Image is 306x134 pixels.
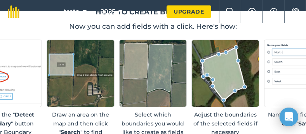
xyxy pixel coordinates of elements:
img: fieldmargin Logo [8,5,19,18]
img: Screenshot of selected fields [119,40,187,107]
img: A question mark icon [247,8,257,16]
img: Screenshot of an editable boundary [191,40,259,107]
img: Two speech bubbles overlapping with the left bubble in the forefront [226,8,235,16]
div: Open Intercom Messenger [280,108,298,126]
img: Screenshot of an rectangular area drawn on a map [47,40,114,107]
a: Upgrade [167,5,211,18]
img: svg+xml;base64,PHN2ZyB4bWxucz0iaHR0cDovL3d3dy53My5vcmcvMjAwMC9zdmciIHdpZHRoPSIxNyIgaGVpZ2h0PSIxNy... [270,7,278,16]
span: 2025 [101,7,115,16]
span: trota [64,7,80,16]
img: A cog icon [291,8,300,16]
